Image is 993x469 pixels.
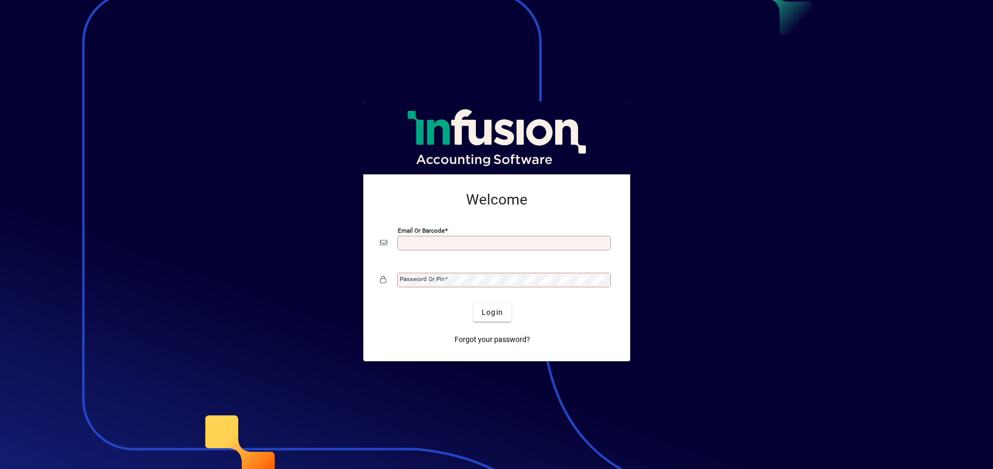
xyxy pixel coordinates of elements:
[473,303,511,322] button: Login
[400,275,445,283] mat-label: Password or Pin
[380,191,614,209] h2: Welcome
[398,227,445,234] mat-label: Email or Barcode
[455,334,530,345] span: Forgot your password?
[482,307,503,318] span: Login
[450,330,534,349] a: Forgot your password?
